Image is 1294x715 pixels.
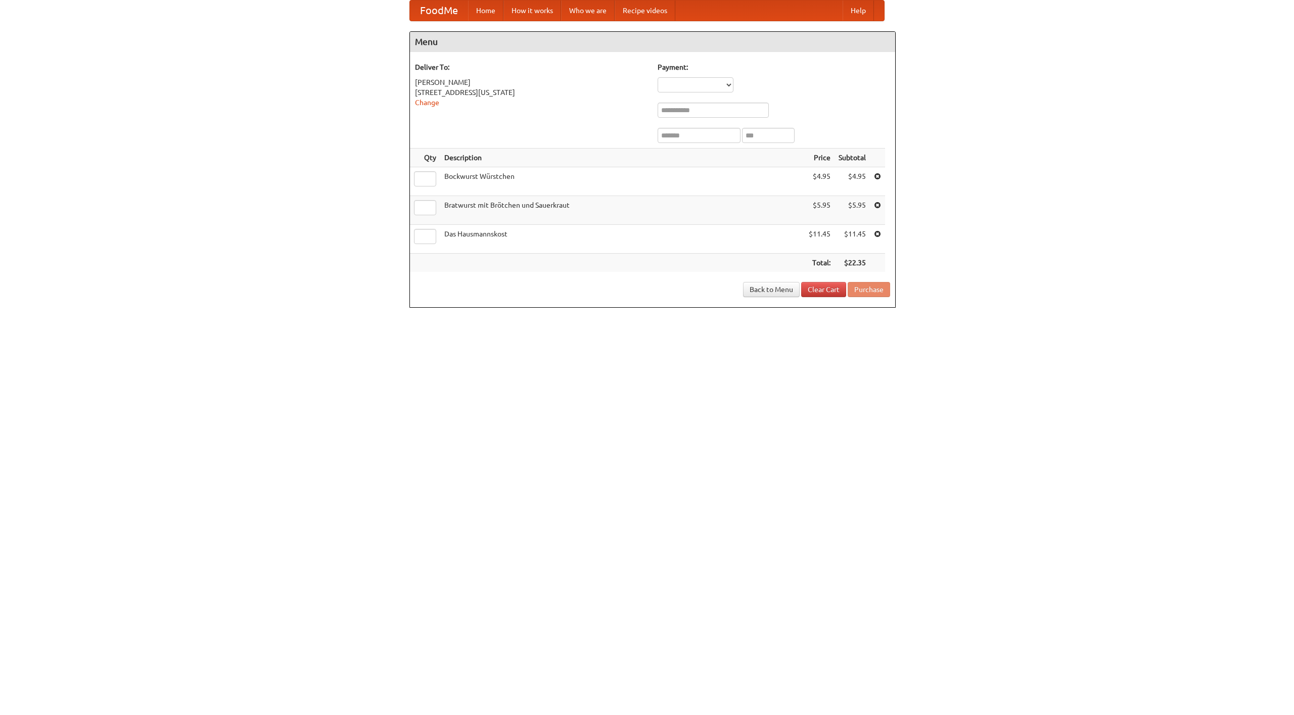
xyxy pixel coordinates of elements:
[415,62,648,72] h5: Deliver To:
[410,1,468,21] a: FoodMe
[801,282,846,297] a: Clear Cart
[843,1,874,21] a: Help
[415,87,648,98] div: [STREET_ADDRESS][US_STATE]
[440,196,805,225] td: Bratwurst mit Brötchen und Sauerkraut
[415,99,439,107] a: Change
[615,1,675,21] a: Recipe videos
[468,1,503,21] a: Home
[743,282,800,297] a: Back to Menu
[440,225,805,254] td: Das Hausmannskost
[835,254,870,272] th: $22.35
[805,196,835,225] td: $5.95
[410,32,895,52] h4: Menu
[561,1,615,21] a: Who we are
[835,149,870,167] th: Subtotal
[805,167,835,196] td: $4.95
[503,1,561,21] a: How it works
[805,254,835,272] th: Total:
[835,167,870,196] td: $4.95
[440,167,805,196] td: Bockwurst Würstchen
[805,225,835,254] td: $11.45
[835,225,870,254] td: $11.45
[805,149,835,167] th: Price
[848,282,890,297] button: Purchase
[658,62,890,72] h5: Payment:
[835,196,870,225] td: $5.95
[415,77,648,87] div: [PERSON_NAME]
[410,149,440,167] th: Qty
[440,149,805,167] th: Description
